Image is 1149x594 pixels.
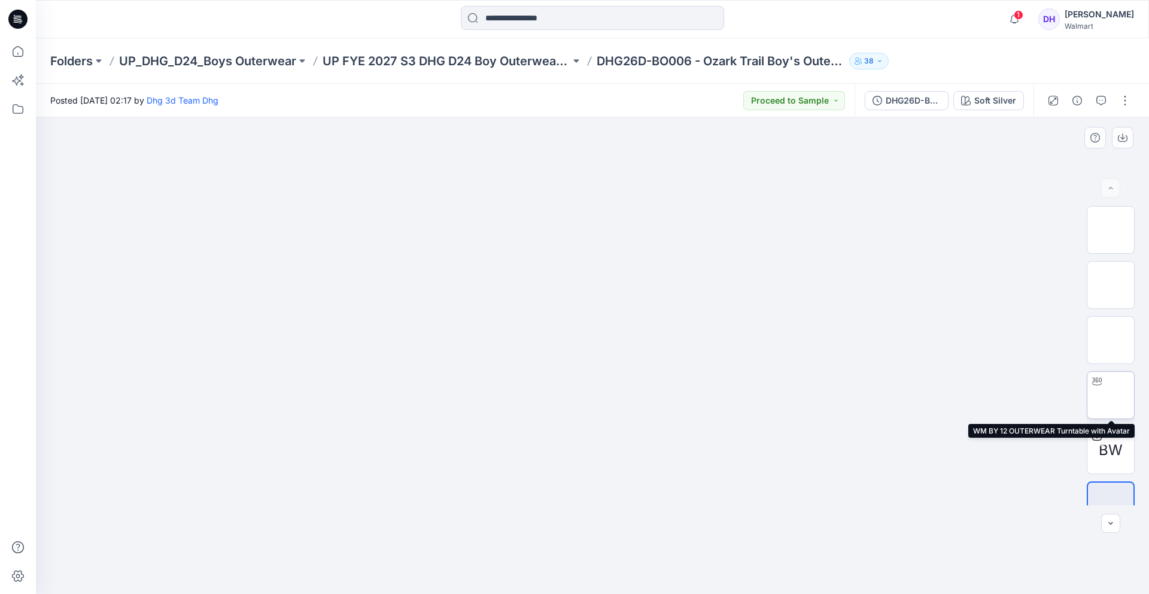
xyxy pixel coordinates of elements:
[865,91,949,110] button: DHG26D-BO006 - Ozark Trail-Boy's Outerwear - Softshell V2
[849,53,889,69] button: 38
[1014,10,1023,20] span: 1
[1038,8,1060,30] div: DH
[953,91,1024,110] button: Soft Silver
[1065,7,1134,22] div: [PERSON_NAME]
[119,53,296,69] a: UP_DHG_D24_Boys Outerwear
[323,53,570,69] a: UP FYE 2027 S3 DHG D24 Boy Outerwear - Ozark Trail
[50,53,93,69] a: Folders
[886,94,941,107] div: DHG26D-BO006 - Ozark Trail-Boy's Outerwear - Softshell V2
[1065,22,1134,31] div: Walmart
[974,94,1016,107] div: Soft Silver
[50,94,218,107] span: Posted [DATE] 02:17 by
[1099,440,1123,461] span: BW
[1068,91,1087,110] button: Details
[864,54,874,68] p: 38
[147,95,218,105] a: Dhg 3d Team Dhg
[597,53,844,69] p: DHG26D-BO006 - Ozark Trail Boy's Outerwear - Softshell V2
